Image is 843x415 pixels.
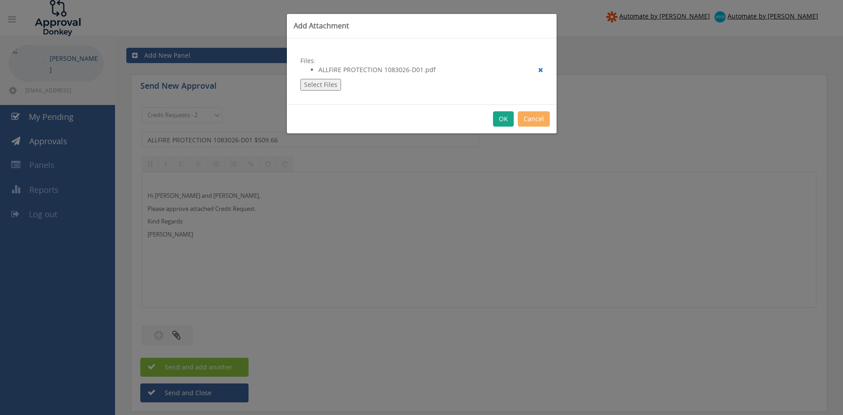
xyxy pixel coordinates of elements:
button: OK [493,111,514,127]
div: Files: [287,38,557,104]
h3: Add Attachment [294,21,550,31]
li: ALLFIRE PROTECTION 1083026-D01.pdf [318,65,543,74]
button: Select Files [300,79,341,91]
button: Cancel [518,111,550,127]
